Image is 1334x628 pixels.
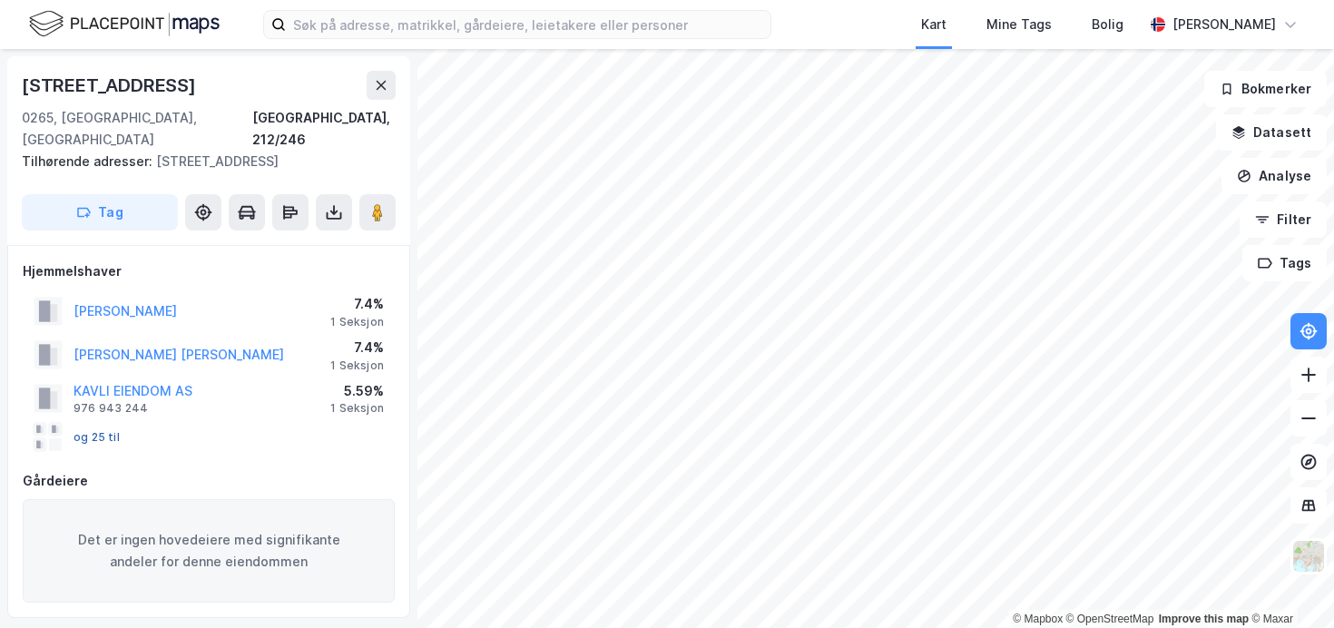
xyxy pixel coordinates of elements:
div: 0265, [GEOGRAPHIC_DATA], [GEOGRAPHIC_DATA] [22,107,252,151]
img: Z [1291,539,1326,574]
div: 5.59% [330,380,384,402]
button: Tag [22,194,178,231]
iframe: Chat Widget [1243,541,1334,628]
div: [GEOGRAPHIC_DATA], 212/246 [252,107,396,151]
div: 1 Seksjon [330,401,384,416]
button: Filter [1240,201,1327,238]
div: 7.4% [330,337,384,358]
span: Tilhørende adresser: [22,153,156,169]
div: [PERSON_NAME] [1172,14,1276,35]
div: [STREET_ADDRESS] [22,71,200,100]
div: Kart [921,14,947,35]
div: 7.4% [330,293,384,315]
button: Bokmerker [1204,71,1327,107]
div: Mine Tags [986,14,1052,35]
a: Mapbox [1013,613,1063,625]
div: 1 Seksjon [330,315,384,329]
a: OpenStreetMap [1066,613,1154,625]
div: Hjemmelshaver [23,260,395,282]
a: Improve this map [1159,613,1249,625]
div: [STREET_ADDRESS] [22,151,381,172]
div: Kontrollprogram for chat [1243,541,1334,628]
div: 976 943 244 [74,401,148,416]
input: Søk på adresse, matrikkel, gårdeiere, leietakere eller personer [286,11,770,38]
div: Bolig [1092,14,1123,35]
div: 1 Seksjon [330,358,384,373]
button: Analyse [1221,158,1327,194]
div: Gårdeiere [23,470,395,492]
img: logo.f888ab2527a4732fd821a326f86c7f29.svg [29,8,220,40]
div: Det er ingen hovedeiere med signifikante andeler for denne eiendommen [23,499,395,603]
button: Datasett [1216,114,1327,151]
button: Tags [1242,245,1327,281]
